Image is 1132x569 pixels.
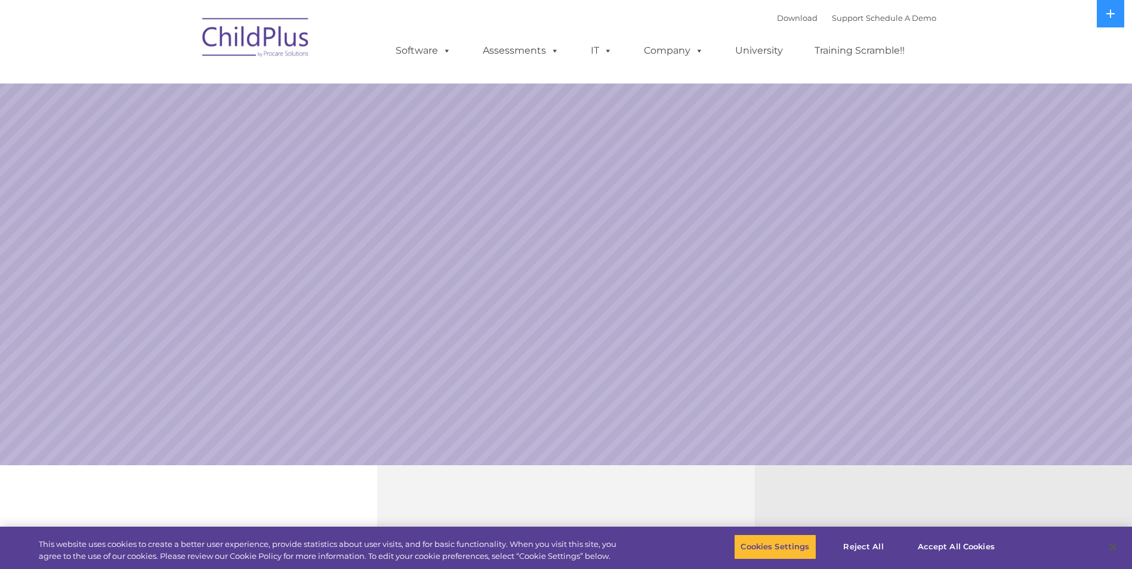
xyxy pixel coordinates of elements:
[579,39,624,63] a: IT
[39,539,622,562] div: This website uses cookies to create a better user experience, provide statistics about user visit...
[723,39,795,63] a: University
[803,39,917,63] a: Training Scramble!!
[777,13,818,23] a: Download
[777,13,936,23] font: |
[866,13,936,23] a: Schedule A Demo
[911,534,1001,559] button: Accept All Cookies
[1100,534,1126,560] button: Close
[632,39,715,63] a: Company
[471,39,571,63] a: Assessments
[832,13,863,23] a: Support
[196,10,316,69] img: ChildPlus by Procare Solutions
[734,534,816,559] button: Cookies Settings
[826,534,901,559] button: Reject All
[384,39,463,63] a: Software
